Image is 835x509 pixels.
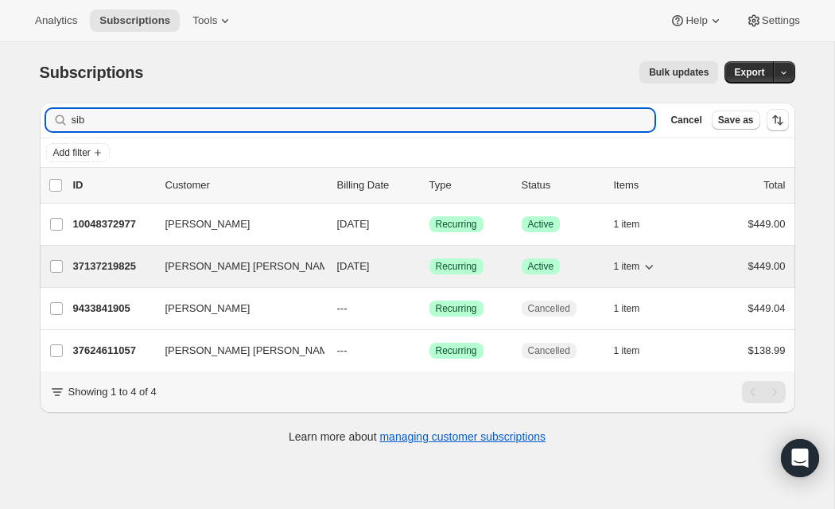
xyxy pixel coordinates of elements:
div: IDCustomerBilling DateTypeStatusItemsTotal [73,177,786,193]
span: Cancelled [528,302,570,315]
div: 9433841905[PERSON_NAME]---SuccessRecurringCancelled1 item$449.04 [73,297,786,320]
span: 1 item [614,260,640,273]
span: Recurring [436,344,477,357]
p: 10048372977 [73,216,153,232]
div: 37137219825[PERSON_NAME] [PERSON_NAME][DATE]SuccessRecurringSuccessActive1 item$449.00 [73,255,786,278]
span: Help [685,14,707,27]
button: [PERSON_NAME] [156,296,315,321]
span: Recurring [436,218,477,231]
input: Filter subscribers [72,109,655,131]
div: Open Intercom Messenger [781,439,819,477]
span: --- [337,344,348,356]
button: Sort the results [767,109,789,131]
span: $138.99 [748,344,786,356]
span: 1 item [614,344,640,357]
span: Export [734,66,764,79]
span: [PERSON_NAME] [PERSON_NAME] [165,258,338,274]
span: Recurring [436,302,477,315]
button: 1 item [614,213,658,235]
button: 1 item [614,297,658,320]
button: 1 item [614,340,658,362]
span: Analytics [35,14,77,27]
span: Active [528,260,554,273]
p: Showing 1 to 4 of 4 [68,384,157,400]
button: Subscriptions [90,10,180,32]
p: Billing Date [337,177,417,193]
p: Customer [165,177,324,193]
span: [PERSON_NAME] [165,301,250,317]
button: [PERSON_NAME] [PERSON_NAME] [156,338,315,363]
p: Learn more about [289,429,546,445]
span: --- [337,302,348,314]
span: Subscriptions [40,64,144,81]
div: Type [429,177,509,193]
span: 1 item [614,218,640,231]
span: Cancel [670,114,701,126]
span: [PERSON_NAME] [PERSON_NAME] [165,343,338,359]
button: Help [660,10,732,32]
button: Cancel [664,111,708,130]
div: Items [614,177,693,193]
span: [PERSON_NAME] [165,216,250,232]
button: [PERSON_NAME] [PERSON_NAME] [156,254,315,279]
button: [PERSON_NAME] [156,212,315,237]
p: ID [73,177,153,193]
span: 1 item [614,302,640,315]
span: $449.00 [748,260,786,272]
nav: Pagination [742,381,786,403]
span: Save as [718,114,754,126]
span: $449.00 [748,218,786,230]
button: Tools [183,10,243,32]
span: $449.04 [748,302,786,314]
button: Settings [736,10,810,32]
span: Active [528,218,554,231]
p: 37137219825 [73,258,153,274]
span: [DATE] [337,218,370,230]
button: Analytics [25,10,87,32]
a: managing customer subscriptions [379,430,546,443]
span: Subscriptions [99,14,170,27]
span: Cancelled [528,344,570,357]
p: 37624611057 [73,343,153,359]
span: Add filter [53,146,91,159]
button: 1 item [614,255,658,278]
span: Settings [762,14,800,27]
span: Recurring [436,260,477,273]
div: 10048372977[PERSON_NAME][DATE]SuccessRecurringSuccessActive1 item$449.00 [73,213,786,235]
p: 9433841905 [73,301,153,317]
span: Tools [192,14,217,27]
span: Bulk updates [649,66,709,79]
p: Total [763,177,785,193]
p: Status [522,177,601,193]
button: Bulk updates [639,61,718,84]
button: Export [724,61,774,84]
span: [DATE] [337,260,370,272]
div: 37624611057[PERSON_NAME] [PERSON_NAME]---SuccessRecurringCancelled1 item$138.99 [73,340,786,362]
button: Save as [712,111,760,130]
button: Add filter [46,143,110,162]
